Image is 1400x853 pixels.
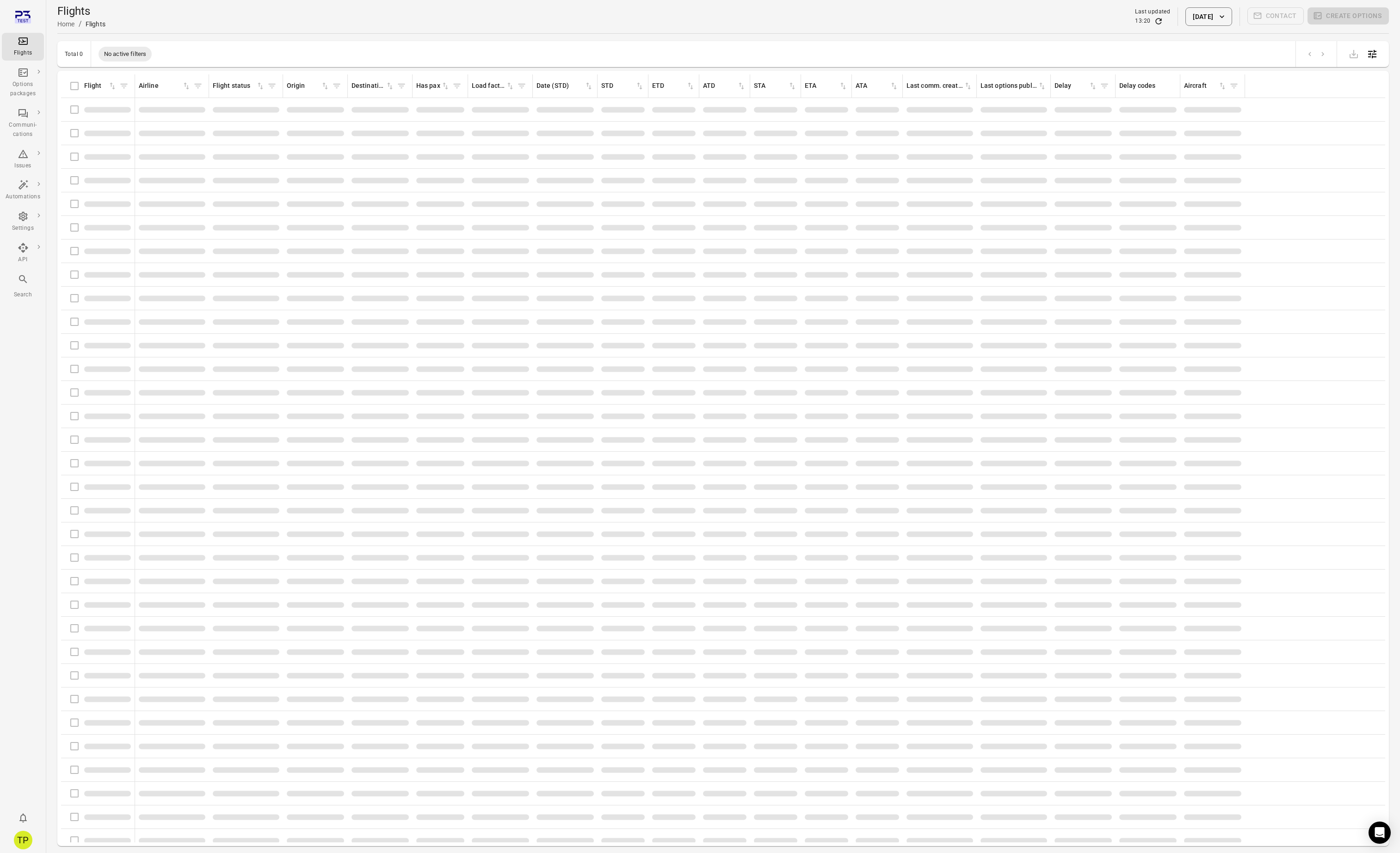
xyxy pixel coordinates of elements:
div: API [6,255,40,264]
div: Flights [6,49,40,58]
h1: Flights [57,4,105,18]
div: Automations [6,192,40,202]
div: Sort by aircraft in ascending order [1184,81,1227,91]
div: Total 0 [65,51,83,57]
div: Sort by load factor in ascending order [472,81,515,91]
div: Sort by flight status in ascending order [213,81,265,91]
div: Flights [86,19,105,29]
a: Home [57,20,75,28]
a: API [2,239,44,267]
a: Options packages [2,64,44,101]
div: Sort by last communication created in ascending order [907,81,973,91]
div: Sort by ATD in ascending order [703,81,746,91]
div: Delay codes [1119,81,1176,91]
div: Sort by last options package published in ascending order [981,81,1047,91]
li: / [79,18,82,30]
nav: pagination navigation [1303,48,1329,60]
button: Search [2,271,44,302]
div: Sort by ATA in ascending order [856,81,899,91]
a: Flights [2,33,44,61]
button: Tómas Páll Máté [10,827,36,853]
div: Sort by date (STD) in ascending order [537,81,593,91]
span: Please make a selection to export [1344,49,1363,58]
a: Issues [2,146,44,173]
div: Last updated [1135,7,1170,17]
div: Open Intercom Messenger [1369,822,1391,844]
div: Sort by destination in ascending order [352,81,395,91]
div: Search [6,290,40,300]
a: Settings [2,208,44,236]
span: No active filters [99,49,152,59]
span: Filter by flight [117,79,131,93]
a: Automations [2,177,44,204]
div: Sort by has pax in ascending order [416,81,450,91]
button: Refresh data [1154,17,1163,26]
div: Sort by ETD in ascending order [652,81,695,91]
div: Sort by flight in ascending order [84,81,117,91]
span: Filter by delay [1098,79,1111,93]
span: Filter by destination [395,79,408,93]
span: Filter by origin [330,79,344,93]
div: Settings [6,224,40,233]
span: Filter by has pax [450,79,464,93]
div: Sort by STA in ascending order [754,81,797,91]
span: Filter by flight status [265,79,279,93]
span: Please make a selection to create an option package [1307,7,1389,26]
span: Filter by load factor [515,79,529,93]
span: Filter by aircraft [1227,79,1241,93]
div: Sort by airline in ascending order [139,81,191,91]
div: Options packages [6,80,40,98]
div: TP [14,831,32,849]
div: 13:20 [1135,17,1150,26]
div: Sort by STD in ascending order [601,81,644,91]
button: Notifications [14,809,32,827]
span: Please make a selection to create communications [1247,7,1304,26]
button: Open table configuration [1363,45,1381,63]
div: Sort by ETA in ascending order [805,81,848,91]
span: Filter by airline [191,79,205,93]
div: Sort by origin in ascending order [287,81,330,91]
div: Communi-cations [6,121,40,139]
div: Sort by delay in ascending order [1055,81,1098,91]
a: Communi-cations [2,105,44,142]
nav: Breadcrumbs [57,18,105,30]
button: [DATE] [1185,7,1232,26]
div: Issues [6,161,40,171]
